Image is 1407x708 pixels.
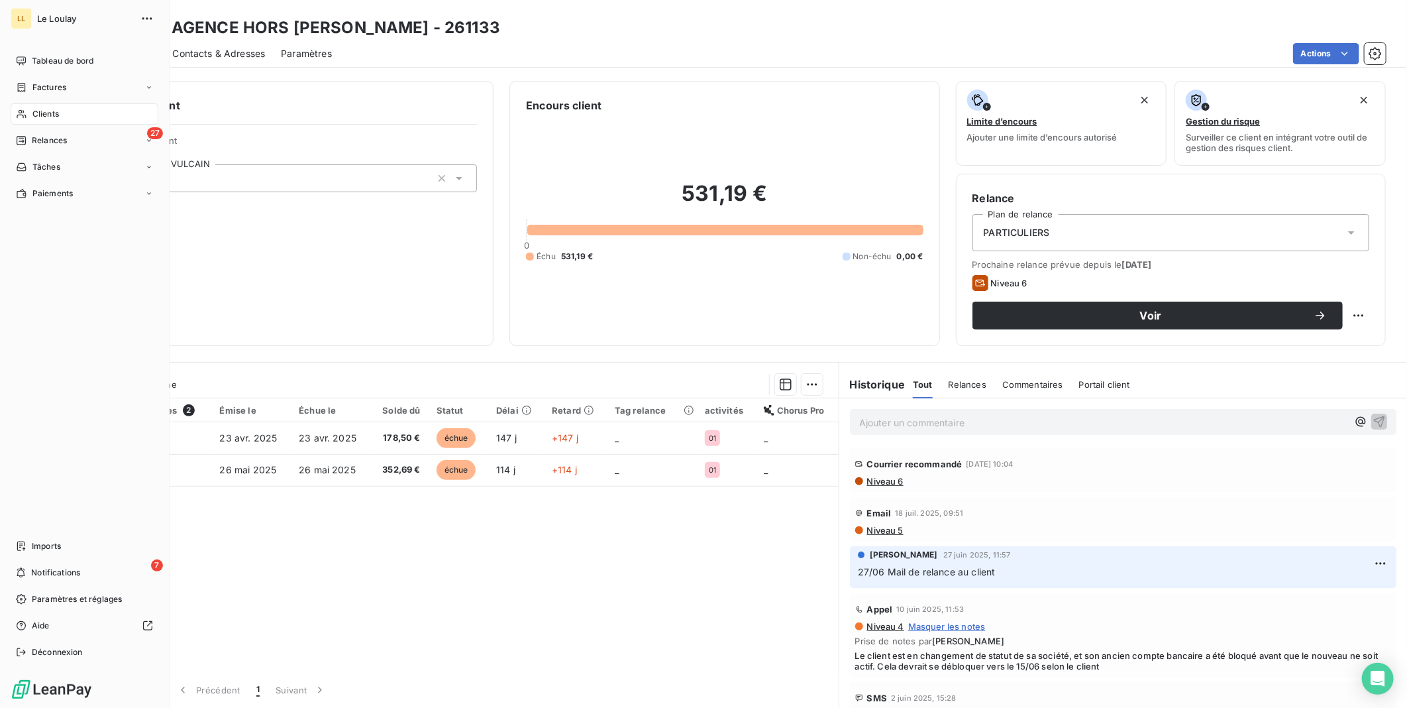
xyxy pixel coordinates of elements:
[932,636,1004,646] span: [PERSON_NAME]
[867,604,893,615] span: Appel
[378,432,421,445] span: 178,50 €
[32,161,60,173] span: Tâches
[526,180,923,220] h2: 531,19 €
[299,432,356,443] span: 23 avr. 2025
[764,432,768,443] span: _
[496,405,536,416] div: Délai
[984,226,1050,239] span: PARTICULIERS
[615,432,619,443] span: _
[552,464,577,475] span: +114 j
[183,404,195,416] span: 2
[956,81,1167,166] button: Limite d’encoursAjouter une limite d’encours autorisé
[11,8,32,29] div: LL
[80,97,477,113] h6: Informations client
[11,615,158,636] a: Aide
[378,463,421,477] span: 352,69 €
[705,405,748,416] div: activités
[991,278,1027,288] span: Niveau 6
[437,428,476,448] span: échue
[299,405,362,416] div: Échue le
[943,551,1011,559] span: 27 juin 2025, 11:57
[897,251,923,263] span: 0,00 €
[839,377,906,392] h6: Historique
[496,464,515,475] span: 114 j
[709,466,716,474] span: 01
[972,302,1343,329] button: Voir
[32,82,66,93] span: Factures
[32,135,67,147] span: Relances
[552,432,578,443] span: +147 j
[32,593,122,605] span: Paramètres et réglages
[764,464,768,475] span: _
[1186,116,1260,127] span: Gestion du risque
[891,694,957,702] span: 2 juin 2025, 15:28
[220,432,278,443] span: 23 avr. 2025
[867,508,892,518] span: Email
[972,190,1369,206] h6: Relance
[32,55,93,67] span: Tableau de bord
[966,460,1014,468] span: [DATE] 10:04
[615,405,689,416] div: Tag relance
[972,259,1369,270] span: Prochaine relance prévue depuis le
[561,251,593,263] span: 531,19 €
[1186,132,1375,153] span: Surveiller ce client en intégrant votre outil de gestion des risques client.
[867,693,887,703] span: SMS
[908,621,986,632] span: Masquer les notes
[220,464,277,475] span: 26 mai 2025
[537,251,556,263] span: Échu
[32,540,61,552] span: Imports
[31,567,80,579] span: Notifications
[855,650,1391,672] span: Le client est en changement de statut de sa société, et son ancien compte bancaire a été bloqué a...
[853,251,892,263] span: Non-échu
[524,240,529,251] span: 0
[11,679,93,700] img: Logo LeanPay
[870,549,938,561] span: [PERSON_NAME]
[168,676,248,704] button: Précédent
[858,566,996,577] span: 27/06 Mail de relance au client
[615,464,619,475] span: _
[299,464,356,475] span: 26 mai 2025
[709,434,716,442] span: 01
[896,605,964,613] span: 10 juin 2025, 11:53
[37,13,132,24] span: Le Loulay
[378,405,421,416] div: Solde dû
[967,116,1037,127] span: Limite d’encours
[117,16,500,40] h3: ROBIC AGENCE HORS [PERSON_NAME] - 261133
[988,310,1314,321] span: Voir
[866,525,904,536] span: Niveau 5
[32,108,59,120] span: Clients
[913,379,933,390] span: Tout
[281,47,332,60] span: Paramètres
[268,676,335,704] button: Suivant
[1362,663,1394,695] div: Open Intercom Messenger
[867,459,963,469] span: Courrier recommandé
[256,683,260,697] span: 1
[552,405,599,416] div: Retard
[496,432,517,443] span: 147 j
[32,188,73,200] span: Paiements
[172,47,265,60] span: Contacts & Adresses
[107,135,477,154] span: Propriétés Client
[437,460,476,480] span: échue
[1122,259,1152,270] span: [DATE]
[764,405,831,416] div: Chorus Pro
[151,560,163,571] span: 7
[895,509,963,517] span: 18 juil. 2025, 09:51
[1293,43,1359,64] button: Actions
[248,676,268,704] button: 1
[866,476,904,487] span: Niveau 6
[1174,81,1386,166] button: Gestion du risqueSurveiller ce client en intégrant votre outil de gestion des risques client.
[220,405,284,416] div: Émise le
[32,620,50,632] span: Aide
[949,379,986,390] span: Relances
[866,621,904,632] span: Niveau 4
[967,132,1118,143] span: Ajouter une limite d’encours autorisé
[855,636,1391,646] span: Prise de notes par
[526,97,601,113] h6: Encours client
[147,127,163,139] span: 27
[1002,379,1063,390] span: Commentaires
[1079,379,1130,390] span: Portail client
[32,646,83,658] span: Déconnexion
[437,405,480,416] div: Statut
